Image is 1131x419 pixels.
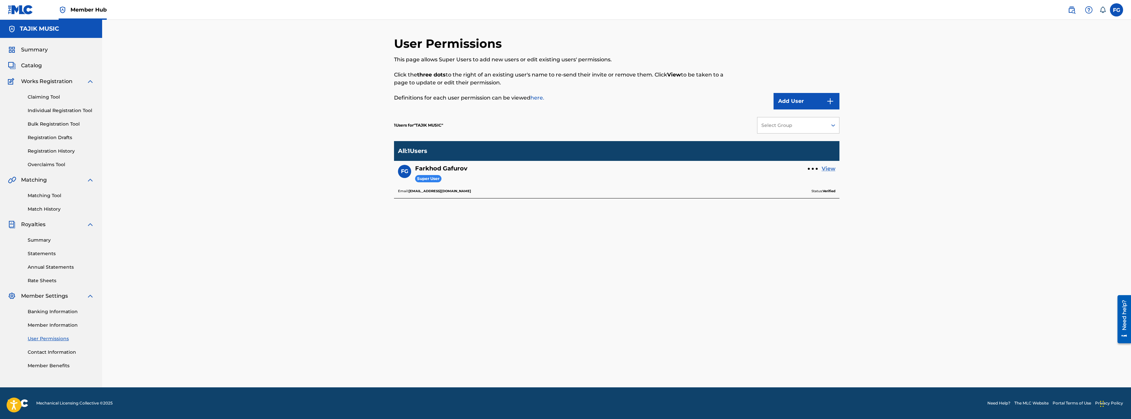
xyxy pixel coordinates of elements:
span: Works Registration [21,77,72,85]
a: Portal Terms of Use [1053,400,1091,406]
a: Public Search [1065,3,1078,16]
span: Member Hub [71,6,107,14]
div: Виджет чата [1098,387,1131,419]
a: Need Help? [987,400,1010,406]
p: Click the to the right of an existing user's name to re-send their invite or remove them. Click t... [394,71,737,87]
a: Member Information [28,322,94,329]
a: here. [530,95,544,101]
img: search [1068,6,1076,14]
h2: User Permissions [394,36,505,51]
a: Match History [28,206,94,213]
span: Summary [21,46,48,54]
a: Claiming Tool [28,94,94,101]
a: Banking Information [28,308,94,315]
img: expand [86,292,94,300]
div: Help [1082,3,1095,16]
button: Add User [774,93,839,109]
iframe: Resource Center [1113,292,1131,345]
strong: three dots [417,72,446,78]
a: Member Benefits [28,362,94,369]
a: SummarySummary [8,46,48,54]
span: Catalog [21,62,42,70]
a: Matching Tool [28,192,94,199]
span: Super User [415,175,441,183]
a: Bulk Registration Tool [28,121,94,128]
a: Individual Registration Tool [28,107,94,114]
img: Matching [8,176,16,184]
img: Accounts [8,25,16,33]
b: Verified [823,189,835,193]
p: Email: [398,188,471,194]
img: Top Rightsholder [59,6,67,14]
p: This page allows Super Users to add new users or edit existing users' permissions. [394,56,737,64]
img: Works Registration [8,77,16,85]
span: Mechanical Licensing Collective © 2025 [36,400,113,406]
b: [EMAIL_ADDRESS][DOMAIN_NAME] [409,189,471,193]
span: Member Settings [21,292,68,300]
img: expand [86,221,94,228]
a: Privacy Policy [1095,400,1123,406]
span: 1 Users for [394,123,414,128]
img: Member Settings [8,292,16,300]
img: help [1085,6,1093,14]
iframe: Chat Widget [1098,387,1131,419]
p: Status: [811,188,835,194]
img: 9d2ae6d4665cec9f34b9.svg [826,97,834,105]
strong: View [667,72,681,78]
a: User Permissions [28,335,94,342]
img: Summary [8,46,16,54]
div: Перетащить [1100,394,1104,414]
a: Registration History [28,148,94,155]
span: Royalties [21,221,45,228]
img: MLC Logo [8,5,33,15]
img: expand [86,176,94,184]
a: View [822,165,835,173]
img: Royalties [8,221,16,228]
a: Overclaims Tool [28,161,94,168]
span: TAJIK MUSIC [414,123,443,128]
a: Contact Information [28,349,94,356]
h5: Farkhod Gafurov [415,165,467,172]
a: Rate Sheets [28,277,94,284]
img: Catalog [8,62,16,70]
span: FG [401,167,408,175]
a: CatalogCatalog [8,62,42,70]
span: Matching [21,176,47,184]
a: Summary [28,237,94,244]
h5: TAJIK MUSIC [20,25,59,33]
p: Definitions for each user permission can be viewed [394,94,737,102]
a: Annual Statements [28,264,94,271]
div: Select Group [761,122,823,129]
div: Notifications [1099,7,1106,13]
p: All : 1 Users [398,147,427,155]
div: User Menu [1110,3,1123,16]
a: Statements [28,250,94,257]
a: Registration Drafts [28,134,94,141]
img: expand [86,77,94,85]
a: The MLC Website [1014,400,1049,406]
img: logo [8,399,28,407]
